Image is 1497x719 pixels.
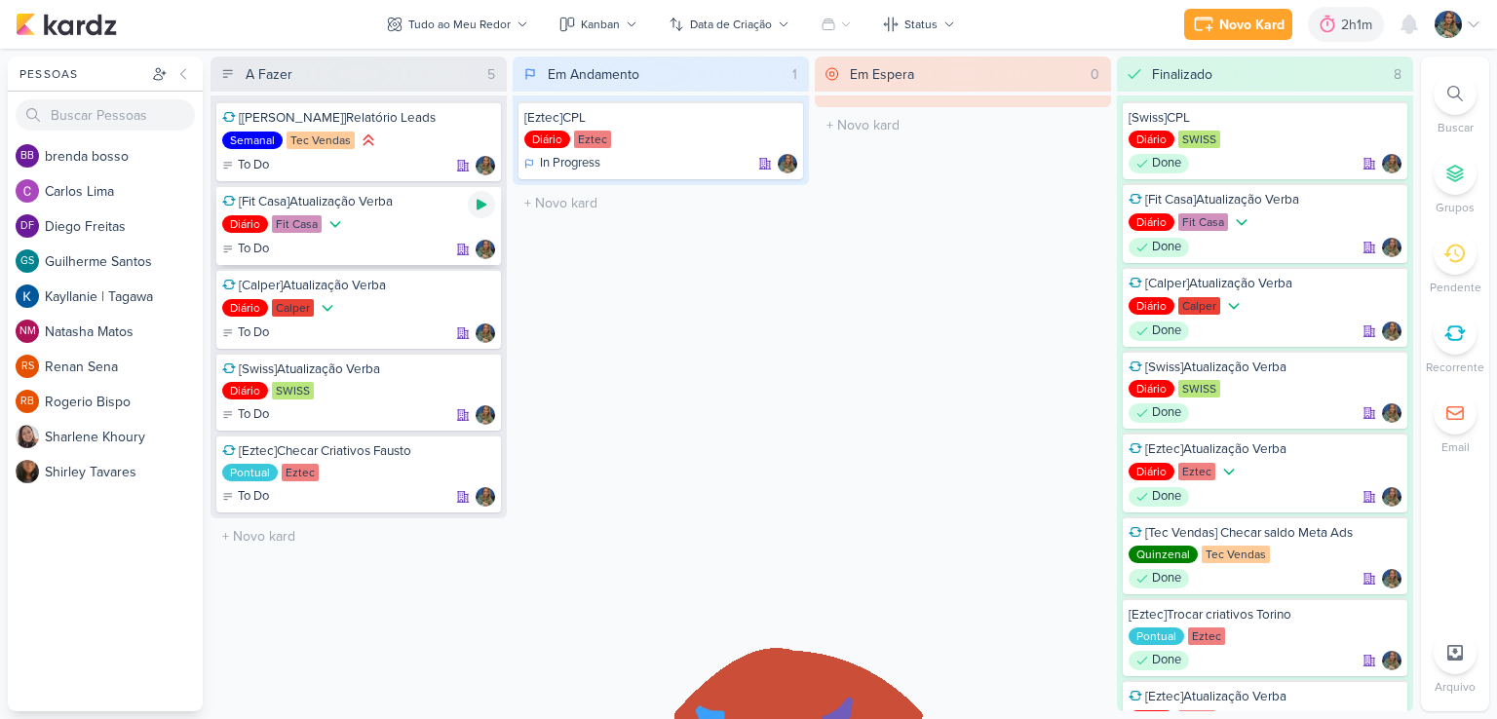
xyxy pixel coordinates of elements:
[1152,651,1181,670] p: Done
[45,181,203,202] div: C a r l o s L i m a
[1435,11,1462,38] img: Isabella Gutierres
[222,215,268,233] div: Diário
[1129,154,1189,173] div: Done
[476,405,495,425] div: Responsável: Isabella Gutierres
[16,460,39,483] img: Shirley Tavares
[16,390,39,413] div: Rogerio Bispo
[1178,463,1215,480] div: Eztec
[222,277,495,294] div: [Calper]Atualização Verba
[1184,9,1292,40] button: Novo Kard
[1421,72,1489,136] li: Ctrl + F
[1219,15,1285,35] div: Novo Kard
[476,405,495,425] img: Isabella Gutierres
[222,299,268,317] div: Diário
[16,284,39,308] img: Kayllanie | Tagawa
[1382,322,1401,341] img: Isabella Gutierres
[1129,213,1174,231] div: Diário
[20,151,34,162] p: bb
[272,382,314,399] div: SWISS
[238,487,269,507] p: To Do
[517,189,805,217] input: + Novo kard
[45,392,203,412] div: R o g e r i o B i s p o
[1152,487,1181,507] p: Done
[222,360,495,378] div: [Swiss]Atualização Verba
[222,193,495,210] div: [Fit Casa]Atualização Verba
[1382,154,1401,173] div: Responsável: Isabella Gutierres
[16,355,39,378] div: Renan Sena
[238,156,269,175] p: To Do
[222,405,269,425] div: To Do
[778,154,797,173] img: Isabella Gutierres
[1382,487,1401,507] img: Isabella Gutierres
[222,156,269,175] div: To Do
[1129,524,1401,542] div: [Tec Vendas] Checar saldo Meta Ads
[548,64,639,85] div: Em Andamento
[222,442,495,460] div: [Eztec]Checar Criativos Fausto
[524,154,600,173] div: In Progress
[476,240,495,259] div: Responsável: Isabella Gutierres
[19,326,36,337] p: NM
[326,214,345,234] div: Prioridade Baixa
[524,131,570,148] div: Diário
[1152,154,1181,173] p: Done
[16,320,39,343] div: Natasha Matos
[1436,199,1475,216] p: Grupos
[272,299,314,317] div: Calper
[1129,606,1401,624] div: [Eztec]Trocar criativos Torino
[1129,297,1174,315] div: Diário
[1441,438,1470,456] p: Email
[1426,359,1484,376] p: Recorrente
[45,322,203,342] div: N a t a s h a M a t o s
[1178,380,1220,397] div: SWISS
[16,214,39,238] div: Diego Freitas
[1129,380,1174,397] div: Diário
[1152,322,1181,341] p: Done
[476,156,495,175] img: Isabella Gutierres
[1341,15,1378,35] div: 2h1m
[1382,238,1401,257] div: Responsável: Isabella Gutierres
[1152,403,1181,423] p: Done
[1129,569,1189,588] div: Done
[1178,297,1220,315] div: Calper
[238,323,269,343] p: To Do
[222,240,269,259] div: To Do
[222,323,269,343] div: To Do
[1232,212,1251,232] div: Prioridade Baixa
[819,111,1107,139] input: + Novo kard
[1382,322,1401,341] div: Responsável: Isabella Gutierres
[1382,569,1401,588] img: Isabella Gutierres
[1129,627,1184,645] div: Pontual
[1129,238,1189,257] div: Done
[1224,296,1244,316] div: Prioridade Baixa
[476,323,495,343] div: Responsável: Isabella Gutierres
[1152,569,1181,588] p: Done
[1129,688,1401,705] div: [Eztec]Atualização Verba
[16,425,39,448] img: Sharlene Khoury
[16,249,39,273] div: Guilherme Santos
[524,109,797,127] div: [Eztec]CPL
[1430,279,1481,296] p: Pendente
[1435,678,1476,696] p: Arquivo
[20,397,34,407] p: RB
[45,286,203,307] div: K a y l l a n i e | T a g a w a
[45,427,203,447] div: S h a r l e n e K h o u r y
[1152,64,1212,85] div: Finalizado
[1202,546,1270,563] div: Tec Vendas
[222,382,268,399] div: Diário
[359,131,378,150] div: Prioridade Alta
[287,132,355,149] div: Tec Vendas
[45,462,203,482] div: S h i r l e y T a v a r e s
[476,240,495,259] img: Isabella Gutierres
[1129,109,1401,127] div: [Swiss]CPL
[850,64,914,85] div: Em Espera
[272,215,322,233] div: Fit Casa
[1382,238,1401,257] img: Isabella Gutierres
[785,64,805,85] div: 1
[1129,275,1401,292] div: [Calper]Atualização Verba
[16,99,195,131] input: Buscar Pessoas
[1382,651,1401,670] img: Isabella Gutierres
[21,361,34,372] p: RS
[16,13,117,36] img: kardz.app
[476,156,495,175] div: Responsável: Isabella Gutierres
[1129,487,1189,507] div: Done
